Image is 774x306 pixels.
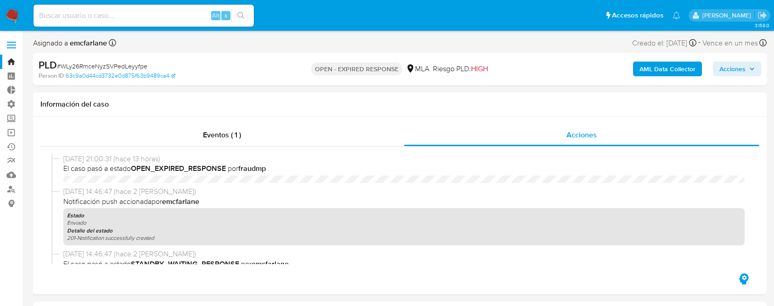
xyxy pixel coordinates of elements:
b: fraudmp [238,163,266,174]
a: 63c9a0d44cd3732e0d875f63b9489ca4 [66,72,175,80]
span: [DATE] 14:46:47 (hace 2 [PERSON_NAME]) [63,249,745,259]
span: Asignado a [33,38,107,48]
span: Acciones [719,62,746,76]
span: Acciones [566,130,597,140]
i: Enviado [67,219,86,227]
a: Notificaciones [673,11,680,19]
button: Acciones [713,62,761,76]
p: OPEN - EXPIRED RESPONSE [311,62,402,75]
span: # WLy26RmceNyzSVPedLeyyfpe [57,62,147,71]
span: Vence en un mes [702,38,758,48]
b: Detalle del estado [67,227,112,235]
b: AML Data Collector [639,62,695,76]
span: El caso pasó a estado por [63,259,745,269]
span: Accesos rápidos [612,11,663,20]
span: El caso pasó a estado por [63,164,745,174]
span: Riesgo PLD: [433,64,488,74]
b: Person ID [39,72,64,80]
b: STANDBY_WAITING_RESPONSE [131,259,239,269]
a: Salir [757,11,767,20]
button: search-icon [231,9,250,22]
b: emcfarlane [252,259,289,269]
span: Notificación push accionada por [63,197,745,207]
input: Buscar usuario o caso... [34,10,254,22]
b: PLD [39,57,57,72]
span: Eventos ( 1 ) [203,130,241,140]
b: OPEN_EXPIRED_RESPONSE [131,163,226,174]
b: emcfarlane [162,196,199,207]
span: HIGH [471,63,488,74]
span: Alt [212,11,219,20]
p: ezequiel.castrillon@mercadolibre.com [702,11,754,20]
span: [DATE] 14:46:47 (hace 2 [PERSON_NAME]) [63,187,745,197]
i: 201-Notification successfully created [67,234,154,242]
button: AML Data Collector [633,62,702,76]
span: - [698,37,701,49]
h1: Información del caso [40,100,759,109]
div: MLA [406,64,429,74]
b: Estado [67,211,84,220]
div: Creado el: [DATE] [632,37,696,49]
span: [DATE] 21:00:31 (hace 13 horas) [63,154,745,164]
b: emcfarlane [68,38,107,48]
span: s [224,11,227,20]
